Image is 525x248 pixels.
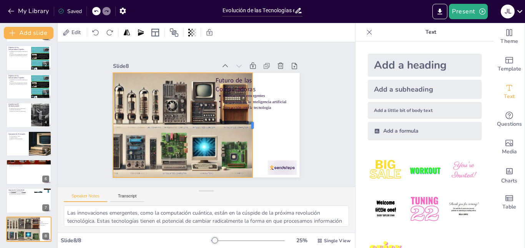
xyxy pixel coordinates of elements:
div: 8 [42,233,49,240]
p: Interacción con la tecnología [221,118,276,168]
div: 2 [42,62,49,69]
p: Interacción con la tecnología [33,224,49,226]
span: Charts [501,177,517,185]
p: Unidad de control [10,137,27,138]
p: Innovaciones emergentes [33,221,49,223]
p: Evolución Tecnológica [8,161,49,163]
div: Add a table [494,189,525,216]
span: Single View [324,238,351,244]
span: Position [169,28,179,37]
div: 7 [42,204,49,211]
p: Avances en velocidad [10,162,49,164]
img: 6.jpeg [446,191,482,227]
p: Evolución hacia máquinas más compactas [10,82,29,84]
span: Theme [500,37,518,46]
div: 3 [6,74,52,99]
div: 7 [6,188,52,213]
div: Add a little bit of body text [368,102,482,119]
div: Saved [58,8,82,15]
p: Orígenes de las Computadoras Digitales [8,46,29,50]
p: Impacto en la Sociedad [8,189,49,191]
div: Slide 8 [167,13,249,88]
button: J L [501,4,515,19]
button: Add slide [4,27,53,39]
div: 5 [6,131,52,156]
div: 6 [42,176,49,182]
p: Text [375,23,486,41]
p: Evolución hacia máquinas más compactas [10,53,29,55]
p: Innovaciones emergentes [229,109,283,159]
span: Template [498,65,521,73]
button: Speaker Notes [64,194,107,202]
div: Get real-time input from your audience [494,106,525,133]
div: J L [501,5,515,18]
button: Export to PowerPoint [432,4,447,19]
div: Add images, graphics, shapes or video [494,133,525,161]
div: Add a formula [368,122,482,140]
div: 4 [6,102,52,128]
img: 5.jpeg [407,191,442,227]
div: Add text boxes [494,78,525,106]
p: Cambio en la automatización de cálculos [10,55,29,56]
img: 1.jpeg [368,153,404,188]
img: 2.jpeg [407,153,442,188]
div: Add charts and graphs [494,161,525,189]
p: Optimización de procesos industriales [10,192,49,194]
span: Table [502,203,516,211]
p: Transformación en la educación [10,191,49,192]
p: Componentes Principales [8,133,27,135]
p: Orígenes de las Computadoras Digitales [8,75,29,79]
div: 8 [6,217,52,242]
div: 25 % [292,237,311,244]
div: Add a subheading [368,80,482,99]
button: My Library [6,5,52,17]
input: Insert title [223,5,294,16]
span: Questions [497,120,522,128]
p: Integración de la inteligencia artificial [225,114,279,163]
div: Change the overall theme [494,23,525,51]
div: 4 [42,119,49,126]
textarea: Las innovaciones emergentes, como la computación cuántica, están en la cúspide de la próxima revo... [64,205,349,227]
img: 4.jpeg [368,191,404,227]
p: Dispositivos de entrada/salida [10,138,27,140]
p: Eficiencia en el procesamiento [10,165,49,167]
span: Media [502,148,517,156]
div: 6 [6,159,52,185]
p: Unidad aritmético lógica [10,135,27,137]
div: Layout [149,26,161,39]
p: Surgimiento de las primeras computadoras digitales [10,79,29,82]
div: Slide 8 / 8 [61,237,211,244]
span: Text [504,92,515,101]
p: Surgimiento de las primeras computadoras digitales [10,51,29,53]
div: 5 [42,147,49,154]
div: 3 [42,90,49,97]
p: Arquitectura de [PERSON_NAME] [8,103,29,107]
p: Estructura interconectada [10,109,29,111]
button: Transcript [110,194,145,202]
p: Componentes clave de la arquitectura [10,108,29,109]
span: Edit [70,29,82,36]
div: Add a heading [368,54,482,77]
img: 3.jpeg [446,153,482,188]
p: Avances en investigación y desarrollo [10,194,49,195]
p: Capacidad de almacenamiento [10,164,49,165]
p: Cambio en la automatización de cálculos [10,83,29,85]
div: 2 [6,45,52,71]
p: Integración de la inteligencia artificial [33,223,49,224]
p: Impacto en el diseño de computadoras [10,111,29,112]
p: Futuro de las Computadoras [31,217,49,222]
div: Add ready made slides [494,51,525,78]
button: Present [449,4,487,19]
